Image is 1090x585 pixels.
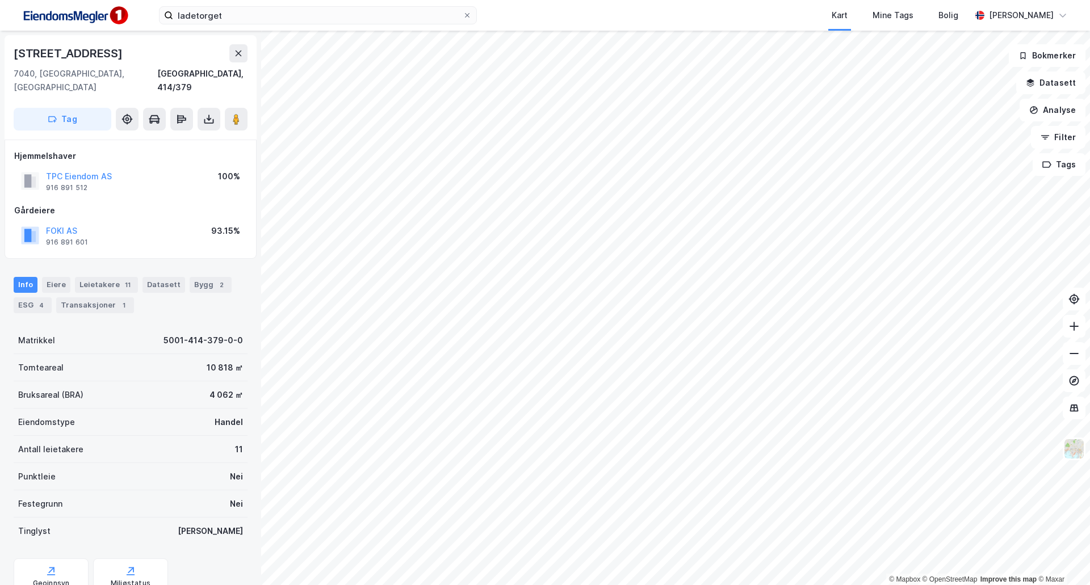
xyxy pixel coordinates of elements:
div: Punktleie [18,470,56,483]
div: 7040, [GEOGRAPHIC_DATA], [GEOGRAPHIC_DATA] [14,67,157,94]
div: Handel [215,415,243,429]
button: Bokmerker [1009,44,1085,67]
button: Filter [1031,126,1085,149]
div: 916 891 512 [46,183,87,192]
div: Hjemmelshaver [14,149,247,163]
div: [GEOGRAPHIC_DATA], 414/379 [157,67,248,94]
div: Bygg [190,277,232,293]
div: Festegrunn [18,497,62,511]
div: 2 [216,279,227,291]
img: Z [1063,438,1085,460]
div: 100% [218,170,240,183]
div: 4 062 ㎡ [209,388,243,402]
div: Bruksareal (BRA) [18,388,83,402]
div: 1 [118,300,129,311]
div: ESG [14,297,52,313]
button: Tag [14,108,111,131]
div: Kart [832,9,848,22]
div: Nei [230,497,243,511]
button: Analyse [1020,99,1085,121]
div: Gårdeiere [14,204,247,217]
a: Improve this map [980,575,1037,583]
div: Leietakere [75,277,138,293]
div: Datasett [142,277,185,293]
div: Matrikkel [18,334,55,347]
div: Mine Tags [873,9,913,22]
img: F4PB6Px+NJ5v8B7XTbfpPpyloAAAAASUVORK5CYII= [18,3,132,28]
a: Mapbox [889,575,920,583]
div: [PERSON_NAME] [178,524,243,538]
button: Datasett [1016,71,1085,94]
iframe: Chat Widget [1033,531,1090,585]
div: Nei [230,470,243,483]
input: Søk på adresse, matrikkel, gårdeiere, leietakere eller personer [173,7,463,24]
div: Tomteareal [18,361,64,374]
button: Tags [1033,153,1085,176]
div: Eiendomstype [18,415,75,429]
div: Info [14,277,37,293]
div: 93.15% [211,224,240,238]
div: 11 [122,279,133,291]
div: 10 818 ㎡ [207,361,243,374]
a: OpenStreetMap [923,575,978,583]
div: Antall leietakere [18,443,83,456]
div: [STREET_ADDRESS] [14,44,125,62]
div: 11 [235,443,243,456]
div: 5001-414-379-0-0 [163,334,243,347]
div: Kontrollprogram for chat [1033,531,1090,585]
div: Bolig [938,9,958,22]
div: [PERSON_NAME] [989,9,1054,22]
div: 4 [36,300,47,311]
div: Transaksjoner [56,297,134,313]
div: 916 891 601 [46,238,88,247]
div: Tinglyst [18,524,51,538]
div: Eiere [42,277,70,293]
